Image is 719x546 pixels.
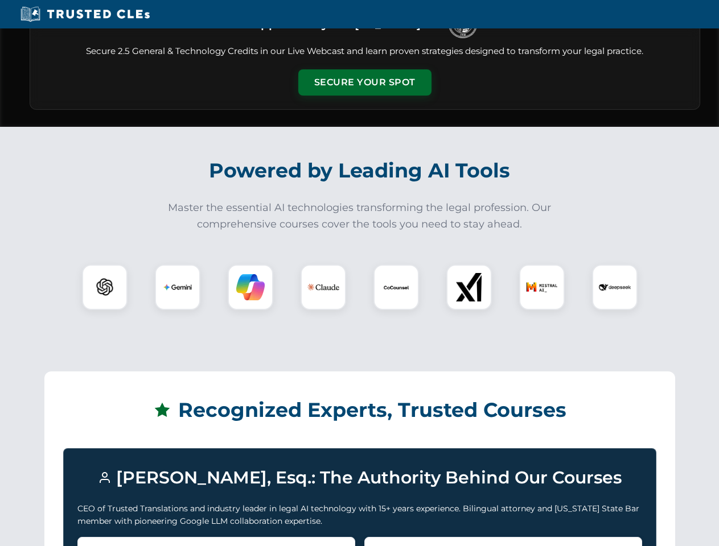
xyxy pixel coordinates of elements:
[88,271,121,304] img: ChatGPT Logo
[373,264,419,310] div: CoCounsel
[63,390,656,430] h2: Recognized Experts, Trusted Courses
[44,45,686,58] p: Secure 2.5 General & Technology Credits in our Live Webcast and learn proven strategies designed ...
[519,264,565,310] div: Mistral AI
[236,273,265,301] img: Copilot Logo
[592,264,638,310] div: DeepSeek
[526,271,558,303] img: Mistral AI Logo
[599,271,631,303] img: DeepSeek Logo
[301,264,346,310] div: Claude
[228,264,273,310] div: Copilot
[44,151,675,191] h2: Powered by Leading AI Tools
[17,6,153,23] img: Trusted CLEs
[155,264,200,310] div: Gemini
[446,264,492,310] div: xAI
[163,273,192,301] img: Gemini Logo
[455,273,483,301] img: xAI Logo
[307,271,339,303] img: Claude Logo
[82,264,128,310] div: ChatGPT
[382,273,410,301] img: CoCounsel Logo
[298,69,432,96] button: Secure Your Spot
[77,502,642,528] p: CEO of Trusted Translations and industry leader in legal AI technology with 15+ years experience....
[161,200,559,233] p: Master the essential AI technologies transforming the legal profession. Our comprehensive courses...
[77,462,642,493] h3: [PERSON_NAME], Esq.: The Authority Behind Our Courses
